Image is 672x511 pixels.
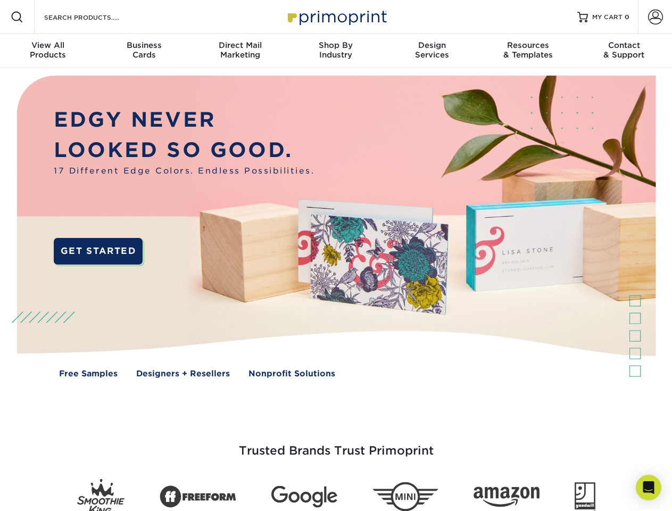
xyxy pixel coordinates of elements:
img: Goodwill [575,482,595,511]
iframe: Google Customer Reviews [3,479,90,507]
p: EDGY NEVER [54,105,314,135]
input: SEARCH PRODUCTS..... [43,11,147,23]
span: Direct Mail [192,40,288,50]
a: GET STARTED [54,238,143,265]
span: Contact [576,40,672,50]
div: Industry [288,40,384,60]
div: Services [384,40,480,60]
span: 0 [625,13,629,21]
p: LOOKED SO GOOD. [54,135,314,166]
img: Primoprint [283,5,389,28]
span: Design [384,40,480,50]
a: Nonprofit Solutions [248,368,335,380]
a: Direct MailMarketing [192,34,288,68]
h3: Trusted Brands Trust Primoprint [25,418,648,471]
a: BusinessCards [96,34,192,68]
a: Free Samples [59,368,118,380]
a: Resources& Templates [480,34,576,68]
a: Contact& Support [576,34,672,68]
span: Business [96,40,192,50]
a: DesignServices [384,34,480,68]
a: Shop ByIndustry [288,34,384,68]
a: Designers + Resellers [136,368,230,380]
div: Cards [96,40,192,60]
div: Open Intercom Messenger [636,475,661,500]
span: MY CART [592,13,623,22]
span: 17 Different Edge Colors. Endless Possibilities. [54,165,314,177]
div: & Support [576,40,672,60]
span: Resources [480,40,576,50]
img: Amazon [474,487,540,507]
span: Shop By [288,40,384,50]
div: & Templates [480,40,576,60]
div: Marketing [192,40,288,60]
img: Google [271,486,337,508]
